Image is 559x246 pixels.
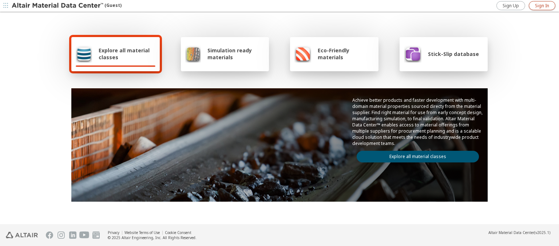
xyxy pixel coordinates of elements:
span: Eco-Friendly materials [318,47,374,61]
img: Altair Material Data Center [12,2,104,9]
span: Altair Material Data Center [488,230,534,235]
span: Stick-Slip database [428,51,479,57]
span: Sign Up [503,3,519,9]
img: Simulation ready materials [185,45,201,62]
div: (v2025.1) [488,230,550,235]
span: Sign In [535,3,549,9]
img: Explore all material classes [76,45,92,62]
img: Stick-Slip database [404,45,421,62]
a: Privacy [108,230,119,235]
a: Website Terms of Use [124,230,160,235]
a: Explore all material classes [357,151,479,162]
div: (Guest) [12,2,122,9]
span: Explore all material classes [99,47,155,61]
img: Altair Engineering [6,232,38,238]
a: Sign In [529,1,555,10]
a: Sign Up [496,1,525,10]
span: Simulation ready materials [207,47,265,61]
img: Eco-Friendly materials [294,45,311,62]
p: Achieve better products and faster development with multi-domain material properties sourced dire... [352,97,483,146]
div: © 2025 Altair Engineering, Inc. All Rights Reserved. [108,235,197,240]
a: Cookie Consent [165,230,191,235]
